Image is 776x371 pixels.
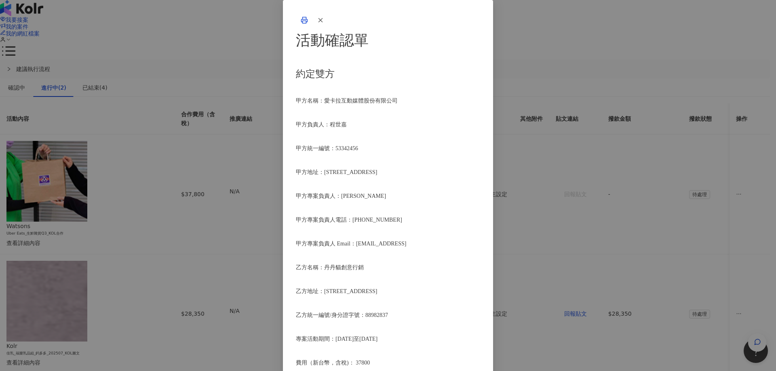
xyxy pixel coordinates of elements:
span: 乙方名稱：丹丹貓創意行銷 [296,264,364,270]
span: 乙方地址：[STREET_ADDRESS] [296,288,377,294]
span: 甲方地址：[STREET_ADDRESS] [296,169,377,175]
span: 約定雙方 [296,69,335,79]
span: 活動確認單 [296,32,369,48]
span: 乙方統一編號/身分證字號：88982837 [296,312,388,318]
span: 甲方統一編號：53342456 [296,145,358,151]
span: 專案活動期間：[DATE]至[DATE] [296,336,377,342]
span: 甲方專案負責人 Email：[EMAIL_ADDRESS] [296,241,406,247]
span: 甲方專案負責人電話：[PHONE_NUMBER] [296,217,402,223]
span: 甲方專案負責人：[PERSON_NAME] [296,193,386,199]
span: 甲方名稱：愛卡拉互動媒體股份有限公司 [296,98,398,104]
span: 費用（新台幣，含稅)： 37800 [296,360,370,366]
span: 甲方負責人：程世嘉 [296,122,347,128]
